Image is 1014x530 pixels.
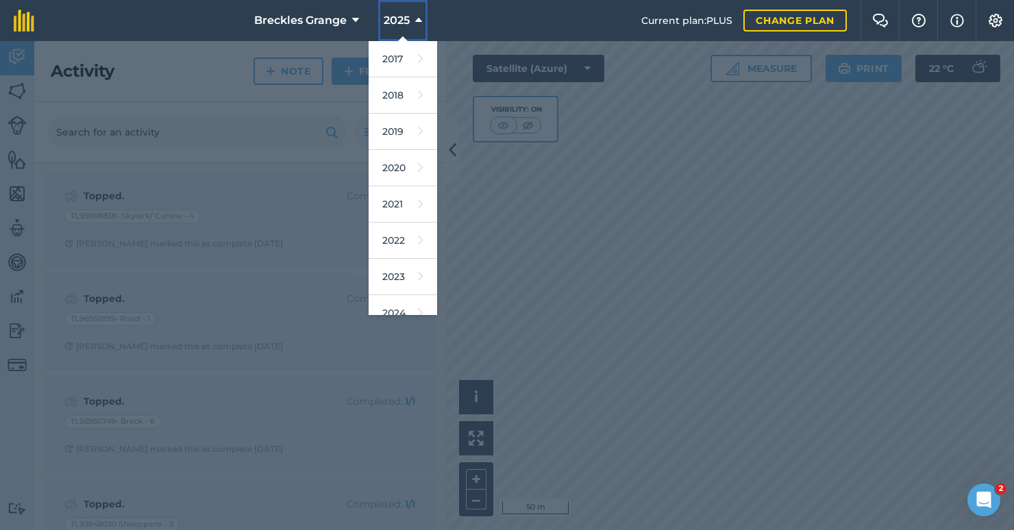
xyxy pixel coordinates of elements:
[369,186,437,223] a: 2021
[911,14,927,27] img: A question mark icon
[369,259,437,295] a: 2023
[254,12,347,29] span: Breckles Grange
[743,10,847,31] a: Change plan
[369,223,437,259] a: 2022
[369,114,437,150] a: 2019
[996,483,1006,494] span: 2
[369,41,437,77] a: 2017
[369,295,437,331] a: 2024
[369,77,437,114] a: 2018
[950,12,964,29] img: svg+xml;base64,PHN2ZyB4bWxucz0iaHR0cDovL3d3dy53My5vcmcvMjAwMC9zdmciIHdpZHRoPSIxNyIgaGVpZ2h0PSIxNy...
[14,10,34,31] img: fieldmargin Logo
[872,14,889,27] img: Two speech bubbles overlapping with the left bubble in the forefront
[641,13,732,28] span: Current plan : PLUS
[384,12,410,29] span: 2025
[369,150,437,186] a: 2020
[987,14,1004,27] img: A cog icon
[967,483,1000,516] iframe: Intercom live chat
